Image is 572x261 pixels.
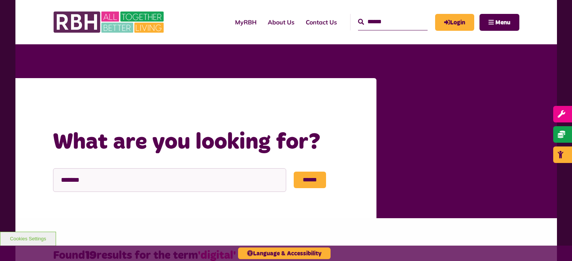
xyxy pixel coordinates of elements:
[96,99,115,108] a: Home
[53,8,166,37] img: RBH
[262,12,300,32] a: About Us
[538,227,572,261] iframe: Netcall Web Assistant for live chat
[495,20,510,26] span: Menu
[229,12,262,32] a: MyRBH
[435,14,474,31] a: MyRBH
[300,12,343,32] a: Contact Us
[238,247,331,259] button: Language & Accessibility
[53,128,361,157] h1: What are you looking for?
[125,99,210,108] a: What are you looking for?
[479,14,519,31] button: Navigation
